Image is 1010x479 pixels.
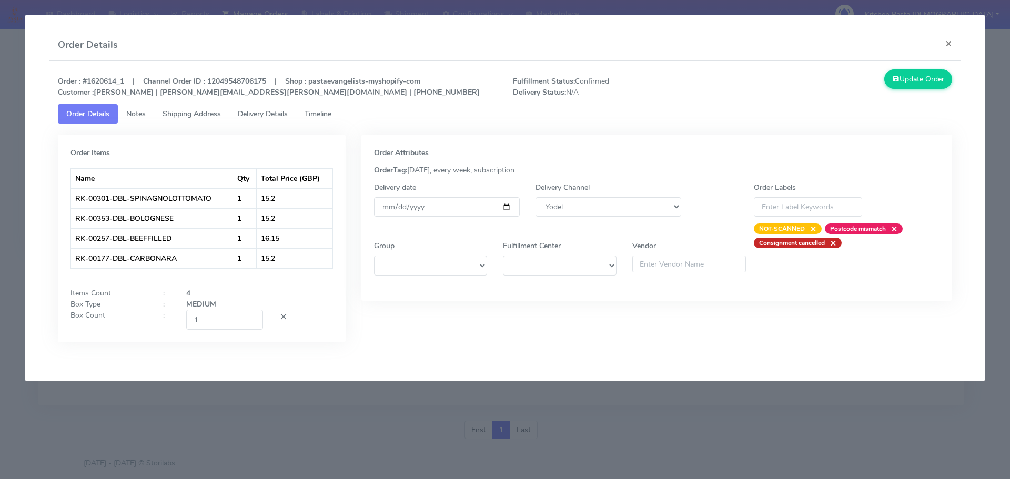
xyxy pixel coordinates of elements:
[374,148,429,158] strong: Order Attributes
[257,208,332,228] td: 15.2
[374,240,395,251] label: Group
[830,225,886,233] strong: Postcode mismatch
[233,248,257,268] td: 1
[884,69,953,89] button: Update Order
[632,240,656,251] label: Vendor
[825,238,836,248] span: ×
[366,165,948,176] div: [DATE], every week, subscription
[257,168,332,188] th: Total Price (GBP)
[66,109,109,119] span: Order Details
[233,188,257,208] td: 1
[63,288,155,299] div: Items Count
[374,182,416,193] label: Delivery date
[126,109,146,119] span: Notes
[805,223,816,234] span: ×
[632,256,746,272] input: Enter Vendor Name
[71,188,234,208] td: RK-00301-DBL-SPINAGNOLOTTOMATO
[513,76,575,86] strong: Fulfillment Status:
[58,87,94,97] strong: Customer :
[71,248,234,268] td: RK-00177-DBL-CARBONARA
[505,76,733,98] span: Confirmed N/A
[71,228,234,248] td: RK-00257-DBL-BEEFFILLED
[58,104,953,124] ul: Tabs
[233,208,257,228] td: 1
[63,299,155,310] div: Box Type
[503,240,561,251] label: Fulfillment Center
[759,225,805,233] strong: NOT-SCANNED
[233,228,257,248] td: 1
[754,182,796,193] label: Order Labels
[257,248,332,268] td: 15.2
[305,109,331,119] span: Timeline
[257,228,332,248] td: 16.15
[513,87,566,97] strong: Delivery Status:
[257,188,332,208] td: 15.2
[536,182,590,193] label: Delivery Channel
[186,310,263,329] input: Box Count
[186,299,216,309] strong: MEDIUM
[759,239,825,247] strong: Consignment cancelled
[186,288,190,298] strong: 4
[155,310,178,329] div: :
[163,109,221,119] span: Shipping Address
[63,310,155,329] div: Box Count
[886,223,897,234] span: ×
[374,165,407,175] strong: OrderTag:
[754,197,862,217] input: Enter Label Keywords
[70,148,110,158] strong: Order Items
[58,76,480,97] strong: Order : #1620614_1 | Channel Order ID : 12049548706175 | Shop : pastaevangelists-myshopify-com [P...
[71,208,234,228] td: RK-00353-DBL-BOLOGNESE
[937,29,961,57] button: Close
[155,299,178,310] div: :
[238,109,288,119] span: Delivery Details
[58,38,118,52] h4: Order Details
[233,168,257,188] th: Qty
[71,168,234,188] th: Name
[155,288,178,299] div: :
